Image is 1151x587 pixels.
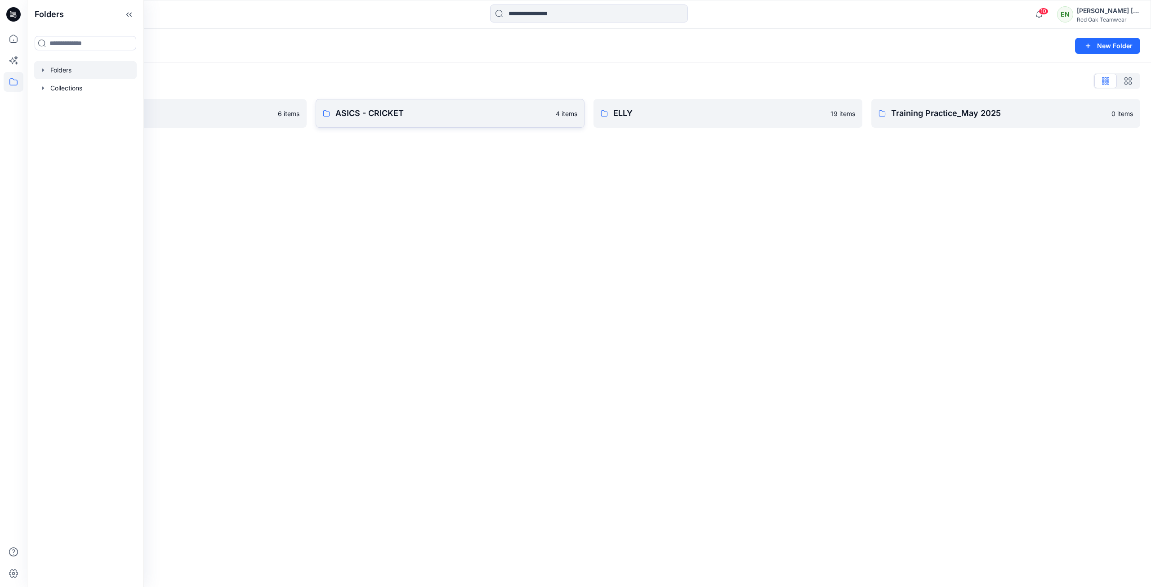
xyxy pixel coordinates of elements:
[1075,38,1140,54] button: New Folder
[58,107,272,120] p: APRL
[1057,6,1073,22] div: EN
[830,109,855,118] p: 19 items
[335,107,550,120] p: ASICS - CRICKET
[38,99,307,128] a: APRL6 items
[316,99,584,128] a: ASICS - CRICKET4 items
[613,107,825,120] p: ELLY
[891,107,1106,120] p: Training Practice_May 2025
[556,109,577,118] p: 4 items
[593,99,862,128] a: ELLY19 items
[278,109,299,118] p: 6 items
[1077,16,1140,23] div: Red Oak Teamwear
[1039,8,1048,15] span: 10
[1111,109,1133,118] p: 0 items
[1077,5,1140,16] div: [PERSON_NAME] [PERSON_NAME]
[871,99,1140,128] a: Training Practice_May 20250 items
